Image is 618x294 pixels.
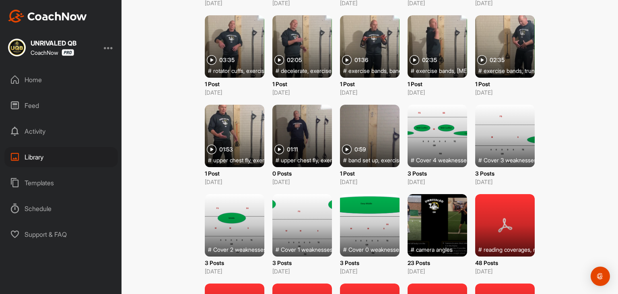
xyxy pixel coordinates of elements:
[478,245,538,253] div: #
[411,156,470,164] div: #
[4,199,118,219] div: Schedule
[281,245,301,253] span: cover 0 ,
[484,156,504,164] span: cover 2 ,
[475,259,535,267] p: 2 Posts
[340,259,400,267] p: 0 Posts
[208,156,268,164] div: #
[281,66,309,75] span: play action ,
[272,267,332,275] p: [DATE]
[343,66,403,75] div: #
[4,173,118,193] div: Templates
[262,245,288,253] span: education ,
[297,156,320,164] span: three c's ,
[272,169,332,178] p: 0 Posts
[205,267,264,275] p: [DATE]
[411,66,470,75] div: #
[343,156,403,164] div: #
[388,66,450,75] span: making a highlight video ,
[399,156,424,164] span: education ,
[8,39,26,56] img: square_c284e479c0c8c671a89759a117e75fcc.jpg
[408,259,467,267] p: 3 Posts
[505,156,531,164] span: cover two ,
[343,245,403,253] div: #
[213,245,232,253] span: cover 1 ,
[591,267,610,286] div: Open Intercom Messenger
[475,178,535,186] p: [DATE]
[533,156,559,164] span: education ,
[281,156,295,164] span: 3 C's ,
[408,178,467,186] p: [DATE]
[416,156,436,164] span: cover 3 ,
[31,40,76,46] div: UNRIVALED QB
[276,156,335,164] div: #
[272,178,332,186] p: [DATE]
[208,245,268,253] div: #
[438,156,468,164] span: cover three ,
[340,88,400,97] p: [DATE]
[4,70,118,90] div: Home
[475,88,535,97] p: [DATE]
[484,245,557,253] span: benefits of reading coverage ,
[348,66,386,75] span: highlight video ,
[475,80,535,88] p: 0 Posts
[208,66,268,75] div: #
[518,66,543,75] span: recruiting ,
[4,121,118,141] div: Activity
[205,178,264,186] p: [DATE]
[416,245,458,253] span: coach questions ,
[460,245,486,253] span: education ,
[205,259,264,267] p: 3 Posts
[371,156,397,164] span: cover four ,
[408,88,467,97] p: [DATE]
[416,66,448,75] span: d3 averages ,
[234,245,260,253] span: cover one ,
[276,66,335,75] div: #
[205,169,264,178] p: 0 Posts
[478,66,538,75] div: #
[475,267,535,275] p: [DATE]
[310,66,336,75] span: education ,
[340,267,400,275] p: [DATE]
[213,66,273,75] span: principles of leadership ,
[205,80,264,88] p: 10 Posts
[321,156,386,164] span: cushion, collision, conflict ,
[247,156,272,164] span: recruiting ,
[62,49,74,56] img: CoachNow Pro
[408,80,467,88] p: 0 Posts
[276,245,335,253] div: #
[348,245,375,253] span: coachable ,
[272,259,332,267] p: 3 Posts
[4,224,118,244] div: Support & FAQ
[340,169,400,178] p: 3 Posts
[408,267,467,275] p: [DATE]
[4,95,118,116] div: Feed
[411,245,470,253] div: #
[205,88,264,97] p: [DATE]
[4,147,118,167] div: Library
[478,156,538,164] div: #
[303,245,331,253] span: cover zero ,
[450,66,475,75] span: recruiting ,
[484,66,517,75] span: D2 averages ,
[377,245,402,253] span: education ,
[31,49,74,56] div: CoachNow
[272,88,332,97] p: [DATE]
[340,80,400,88] p: 4 Posts
[408,169,467,178] p: 3 Posts
[272,80,332,88] p: 0 Posts
[340,178,400,186] p: [DATE]
[213,156,245,164] span: D1 averages ,
[8,10,87,23] img: CoachNow
[348,156,369,164] span: cover 4 ,
[475,169,535,178] p: 3 Posts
